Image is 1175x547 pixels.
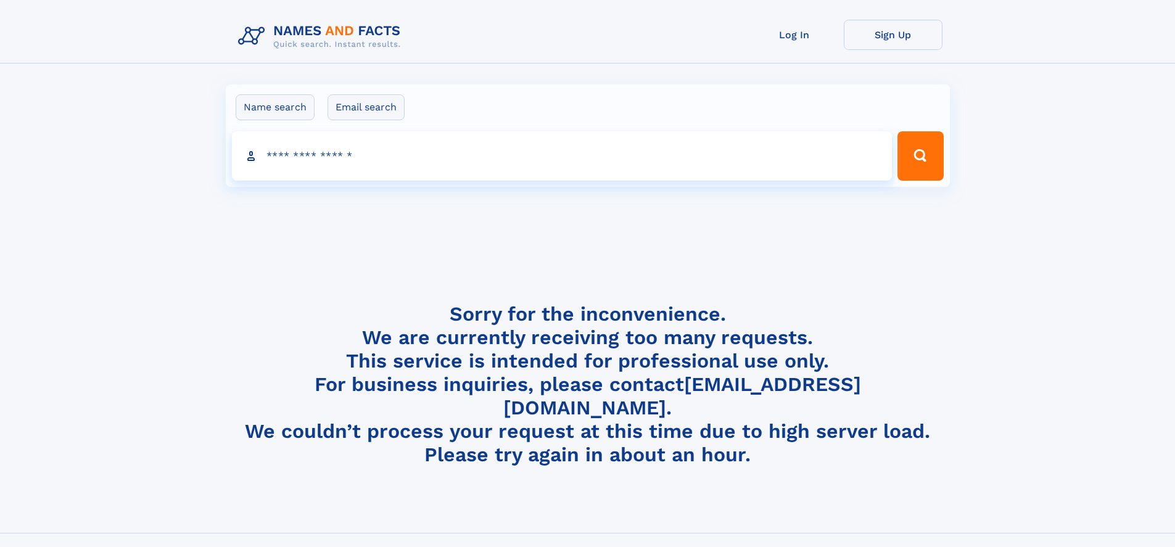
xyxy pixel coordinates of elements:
[897,131,943,181] button: Search Button
[236,94,315,120] label: Name search
[503,372,861,419] a: [EMAIL_ADDRESS][DOMAIN_NAME]
[844,20,942,50] a: Sign Up
[328,94,405,120] label: Email search
[232,131,893,181] input: search input
[745,20,844,50] a: Log In
[233,302,942,467] h4: Sorry for the inconvenience. We are currently receiving too many requests. This service is intend...
[233,20,411,53] img: Logo Names and Facts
